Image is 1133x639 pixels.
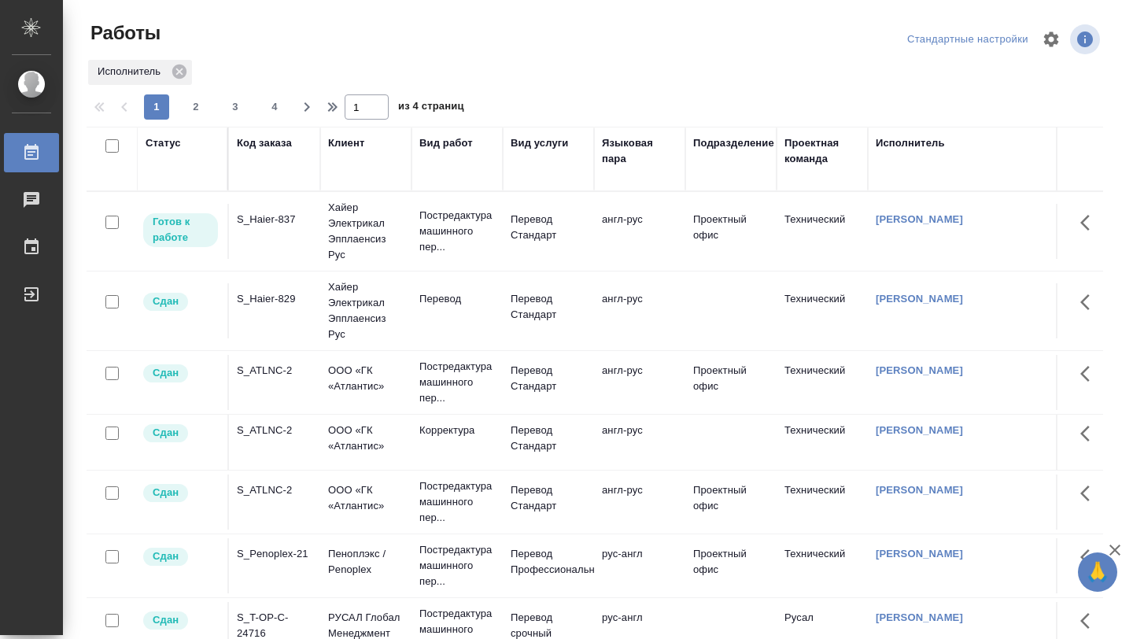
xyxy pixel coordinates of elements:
[142,363,220,384] div: Менеджер проверил работу исполнителя, передает ее на следующий этап
[685,538,777,593] td: Проектный офис
[419,359,495,406] p: Постредактура машинного пер...
[153,425,179,441] p: Сдан
[183,94,209,120] button: 2
[511,135,569,151] div: Вид услуги
[685,204,777,259] td: Проектный офис
[146,135,181,151] div: Статус
[876,293,963,305] a: [PERSON_NAME]
[223,94,248,120] button: 3
[594,415,685,470] td: англ-рус
[153,365,179,381] p: Сдан
[511,423,586,454] p: Перевод Стандарт
[511,546,586,578] p: Перевод Профессиональный
[876,548,963,560] a: [PERSON_NAME]
[328,363,404,394] p: ООО «ГК «Атлантис»
[511,212,586,243] p: Перевод Стандарт
[153,214,209,246] p: Готов к работе
[262,99,287,115] span: 4
[142,291,220,312] div: Менеджер проверил работу исполнителя, передает ее на следующий этап
[777,204,868,259] td: Технический
[876,484,963,496] a: [PERSON_NAME]
[142,482,220,504] div: Менеджер проверил работу исполнителя, передает ее на следующий этап
[237,546,312,562] div: S_Penoplex-21
[419,423,495,438] p: Корректура
[142,423,220,444] div: Менеджер проверил работу исполнителя, передает ее на следующий этап
[237,291,312,307] div: S_Haier-829
[328,135,364,151] div: Клиент
[153,549,179,564] p: Сдан
[511,363,586,394] p: Перевод Стандарт
[876,135,945,151] div: Исполнитель
[594,475,685,530] td: англ-рус
[693,135,774,151] div: Подразделение
[153,294,179,309] p: Сдан
[1078,552,1117,592] button: 🙏
[1071,475,1109,512] button: Здесь прячутся важные кнопки
[1071,283,1109,321] button: Здесь прячутся важные кнопки
[237,135,292,151] div: Код заказа
[511,482,586,514] p: Перевод Стандарт
[685,355,777,410] td: Проектный офис
[903,28,1032,52] div: split button
[88,60,192,85] div: Исполнитель
[1071,204,1109,242] button: Здесь прячутся важные кнопки
[328,482,404,514] p: ООО «ГК «Атлантис»
[153,485,179,500] p: Сдан
[1071,538,1109,576] button: Здесь прячутся важные кнопки
[328,546,404,578] p: Пеноплэкс / Penoplex
[419,208,495,255] p: Постредактура машинного пер...
[777,355,868,410] td: Технический
[594,204,685,259] td: англ-рус
[777,475,868,530] td: Технический
[511,291,586,323] p: Перевод Стандарт
[876,364,963,376] a: [PERSON_NAME]
[398,97,464,120] span: из 4 страниц
[262,94,287,120] button: 4
[237,212,312,227] div: S_Haier-837
[153,612,179,628] p: Сдан
[87,20,161,46] span: Работы
[594,355,685,410] td: англ-рус
[784,135,860,167] div: Проектная команда
[419,291,495,307] p: Перевод
[98,64,166,79] p: Исполнитель
[142,546,220,567] div: Менеджер проверил работу исполнителя, передает ее на следующий этап
[142,610,220,631] div: Менеджер проверил работу исполнителя, передает ее на следующий этап
[1032,20,1070,58] span: Настроить таблицу
[876,424,963,436] a: [PERSON_NAME]
[328,423,404,454] p: ООО «ГК «Атлантис»
[777,415,868,470] td: Технический
[1071,415,1109,452] button: Здесь прячутся важные кнопки
[685,475,777,530] td: Проектный офис
[594,538,685,593] td: рус-англ
[1070,24,1103,54] span: Посмотреть информацию
[237,363,312,379] div: S_ATLNC-2
[419,542,495,589] p: Постредактура машинного пер...
[142,212,220,249] div: Исполнитель может приступить к работе
[419,135,473,151] div: Вид работ
[876,611,963,623] a: [PERSON_NAME]
[328,279,404,342] p: Хайер Электрикал Эпплаенсиз Рус
[1071,355,1109,393] button: Здесь прячутся важные кнопки
[602,135,677,167] div: Языковая пара
[777,283,868,338] td: Технический
[237,423,312,438] div: S_ATLNC-2
[223,99,248,115] span: 3
[183,99,209,115] span: 2
[594,283,685,338] td: англ-рус
[237,482,312,498] div: S_ATLNC-2
[876,213,963,225] a: [PERSON_NAME]
[777,538,868,593] td: Технический
[328,200,404,263] p: Хайер Электрикал Эпплаенсиз Рус
[419,478,495,526] p: Постредактура машинного пер...
[1084,556,1111,589] span: 🙏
